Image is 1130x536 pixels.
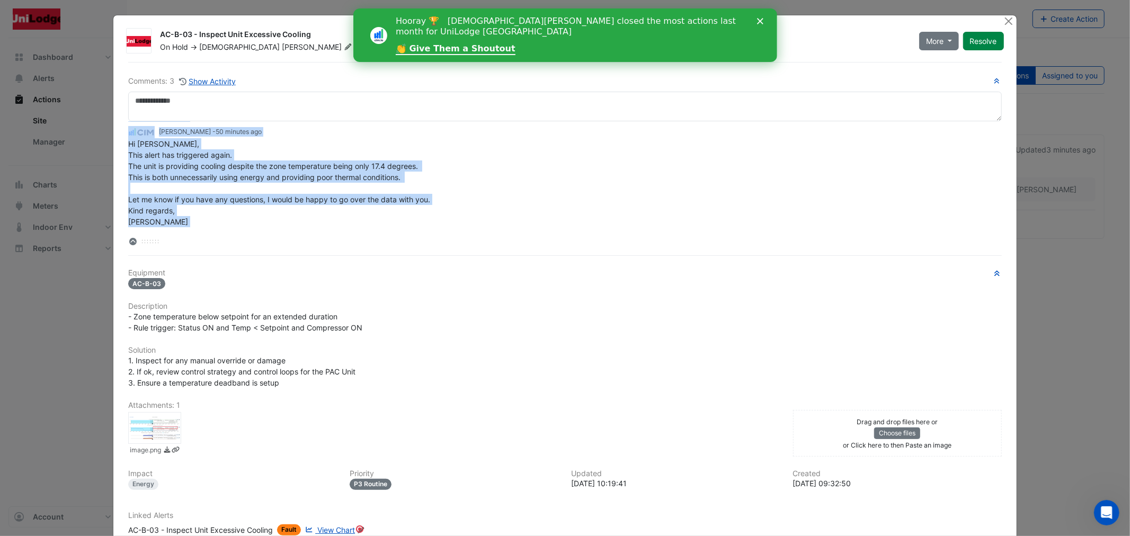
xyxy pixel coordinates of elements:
[1003,15,1015,26] button: Close
[857,418,938,426] small: Drag and drop files here or
[179,75,236,87] button: Show Activity
[793,469,1002,478] h6: Created
[128,401,1001,410] h6: Attachments: 1
[128,312,362,332] span: - Zone temperature below setpoint for an extended duration - Rule trigger: Status ON and Temp < S...
[1094,500,1119,525] iframe: Intercom live chat
[128,346,1001,355] h6: Solution
[172,445,180,457] a: Copy link to clipboard
[963,32,1004,50] button: Resolve
[128,356,355,387] span: 1. Inspect for any manual override or damage 2. If ok, review control strategy and control loops ...
[282,42,354,52] span: [PERSON_NAME]
[128,139,430,226] span: Hi [PERSON_NAME], This alert has triggered again. The unit is providing cooling despite the zone ...
[128,127,155,138] img: CIM
[128,511,1001,520] h6: Linked Alerts
[353,8,777,62] iframe: Intercom live chat banner
[128,469,337,478] h6: Impact
[163,445,171,457] a: Download
[926,35,944,47] span: More
[128,479,158,490] div: Energy
[127,36,151,47] img: Unilodge
[190,42,197,51] span: ->
[160,29,906,42] div: AC-B-03 - Inspect Unit Excessive Cooling
[874,427,920,439] button: Choose files
[793,478,1002,489] div: [DATE] 09:32:50
[199,42,280,51] span: [DEMOGRAPHIC_DATA]
[128,278,165,289] span: AC-B-03
[159,127,262,137] small: [PERSON_NAME] -
[843,441,951,449] small: or Click here to then Paste an image
[128,524,273,535] div: AC-B-03 - Inspect Unit Excessive Cooling
[571,469,780,478] h6: Updated
[919,32,959,50] button: More
[128,302,1001,311] h6: Description
[277,524,301,535] span: Fault
[571,478,780,489] div: [DATE] 10:19:41
[404,10,414,16] div: Close
[355,524,364,534] div: Tooltip anchor
[350,469,558,478] h6: Priority
[216,128,262,136] span: 2025-08-15 09:32:50
[128,75,236,87] div: Comments: 3
[350,479,392,490] div: P3 Routine
[128,238,138,245] fa-layers: Scroll to Top
[317,525,355,534] span: View Chart
[303,524,355,535] a: View Chart
[160,42,188,51] span: On Hold
[128,412,181,444] div: image.png
[130,445,161,457] small: image.png
[357,526,365,534] fa-icon: Edit Linked Alerts
[128,269,1001,278] h6: Equipment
